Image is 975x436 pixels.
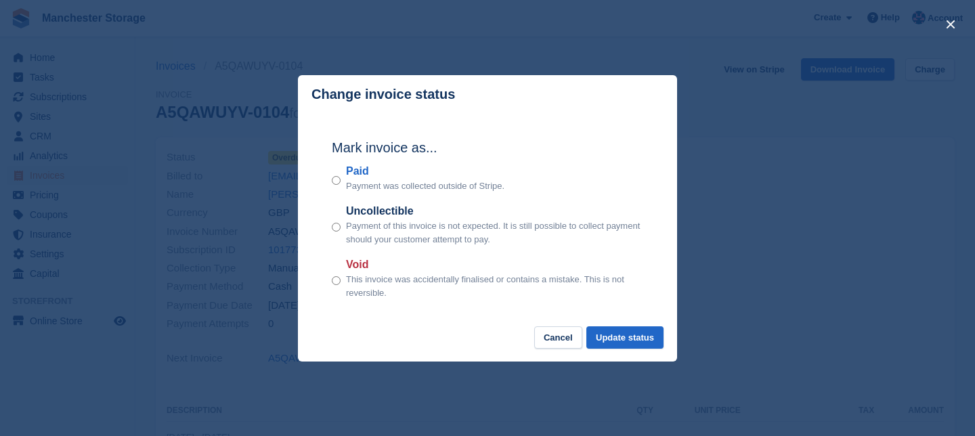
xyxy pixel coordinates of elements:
[346,219,643,246] p: Payment of this invoice is not expected. It is still possible to collect payment should your cust...
[940,14,961,35] button: close
[346,257,643,273] label: Void
[534,326,582,349] button: Cancel
[346,273,643,299] p: This invoice was accidentally finalised or contains a mistake. This is not reversible.
[586,326,664,349] button: Update status
[332,137,643,158] h2: Mark invoice as...
[346,163,504,179] label: Paid
[346,179,504,193] p: Payment was collected outside of Stripe.
[311,87,455,102] p: Change invoice status
[346,203,643,219] label: Uncollectible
